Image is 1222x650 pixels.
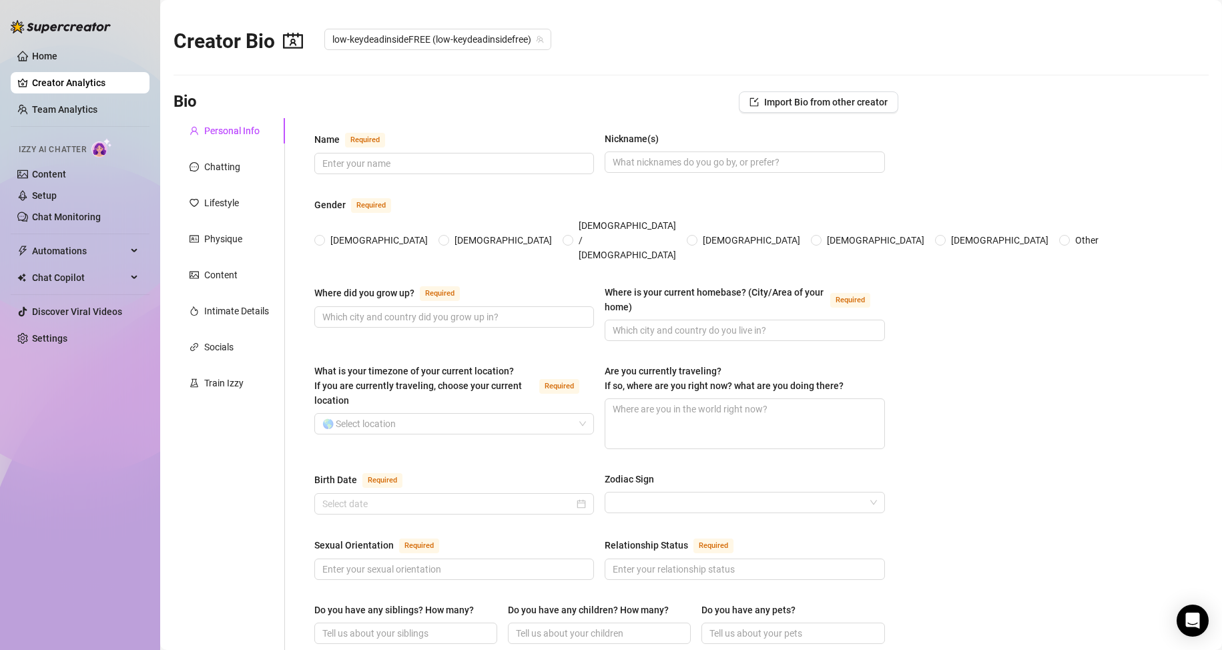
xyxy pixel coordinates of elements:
div: Gender [314,198,346,212]
a: Chat Monitoring [32,212,101,222]
label: Zodiac Sign [605,472,663,486]
div: Train Izzy [204,376,244,390]
div: Nickname(s) [605,131,659,146]
input: Do you have any pets? [709,626,874,641]
span: Other [1070,233,1104,248]
a: Settings [32,333,67,344]
span: experiment [190,378,199,388]
span: low-keydeadinsideFREE (low-keydeadinsidefree) [332,29,543,49]
label: Nickname(s) [605,131,668,146]
div: Socials [204,340,234,354]
input: Do you have any siblings? How many? [322,626,487,641]
span: [DEMOGRAPHIC_DATA] [822,233,930,248]
label: Do you have any children? How many? [508,603,678,617]
span: Chat Copilot [32,267,127,288]
button: Import Bio from other creator [739,91,898,113]
input: Where is your current homebase? (City/Area of your home) [613,323,874,338]
span: heart [190,198,199,208]
span: picture [190,270,199,280]
span: [DEMOGRAPHIC_DATA] [697,233,806,248]
span: Required [830,293,870,308]
img: Chat Copilot [17,273,26,282]
div: Lifestyle [204,196,239,210]
span: Required [399,539,439,553]
span: user [190,126,199,135]
span: thunderbolt [17,246,28,256]
span: team [536,35,544,43]
div: Birth Date [314,472,357,487]
span: Required [362,473,402,488]
span: Import Bio from other creator [764,97,888,107]
span: Are you currently traveling? If so, where are you right now? what are you doing there? [605,366,844,391]
span: import [749,97,759,107]
input: Where did you grow up? [322,310,583,324]
input: Nickname(s) [613,155,874,170]
a: Home [32,51,57,61]
div: Relationship Status [605,538,688,553]
span: Required [420,286,460,301]
a: Creator Analytics [32,72,139,93]
span: [DEMOGRAPHIC_DATA] [449,233,557,248]
span: Required [539,379,579,394]
label: Do you have any pets? [701,603,805,617]
div: Personal Info [204,123,260,138]
span: [DEMOGRAPHIC_DATA] [325,233,433,248]
span: Required [351,198,391,213]
span: message [190,162,199,172]
div: Where did you grow up? [314,286,414,300]
a: Discover Viral Videos [32,306,122,317]
label: Where did you grow up? [314,285,475,301]
h2: Creator Bio [174,29,303,54]
input: Relationship Status [613,562,874,577]
span: Automations [32,240,127,262]
img: logo-BBDzfeDw.svg [11,20,111,33]
label: Birth Date [314,472,417,488]
input: Do you have any children? How many? [516,626,680,641]
div: Where is your current homebase? (City/Area of your home) [605,285,824,314]
div: Do you have any children? How many? [508,603,669,617]
div: Do you have any pets? [701,603,796,617]
div: Chatting [204,159,240,174]
span: [DEMOGRAPHIC_DATA] / [DEMOGRAPHIC_DATA] [573,218,681,262]
input: Sexual Orientation [322,562,583,577]
div: Content [204,268,238,282]
div: Open Intercom Messenger [1177,605,1209,637]
div: Physique [204,232,242,246]
a: Content [32,169,66,180]
span: Required [693,539,733,553]
div: Do you have any siblings? How many? [314,603,474,617]
span: contacts [283,31,303,51]
span: What is your timezone of your current location? If you are currently traveling, choose your curre... [314,366,522,406]
div: Name [314,132,340,147]
h3: Bio [174,91,197,113]
input: Name [322,156,583,171]
img: AI Chatter [91,138,112,157]
label: Sexual Orientation [314,537,454,553]
span: Required [345,133,385,147]
div: Intimate Details [204,304,269,318]
label: Name [314,131,400,147]
input: Birth Date [322,497,574,511]
a: Setup [32,190,57,201]
span: link [190,342,199,352]
label: Do you have any siblings? How many? [314,603,483,617]
span: Izzy AI Chatter [19,143,86,156]
a: Team Analytics [32,104,97,115]
div: Sexual Orientation [314,538,394,553]
label: Gender [314,197,406,213]
span: fire [190,306,199,316]
span: [DEMOGRAPHIC_DATA] [946,233,1054,248]
span: idcard [190,234,199,244]
div: Zodiac Sign [605,472,654,486]
label: Relationship Status [605,537,748,553]
label: Where is your current homebase? (City/Area of your home) [605,285,884,314]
